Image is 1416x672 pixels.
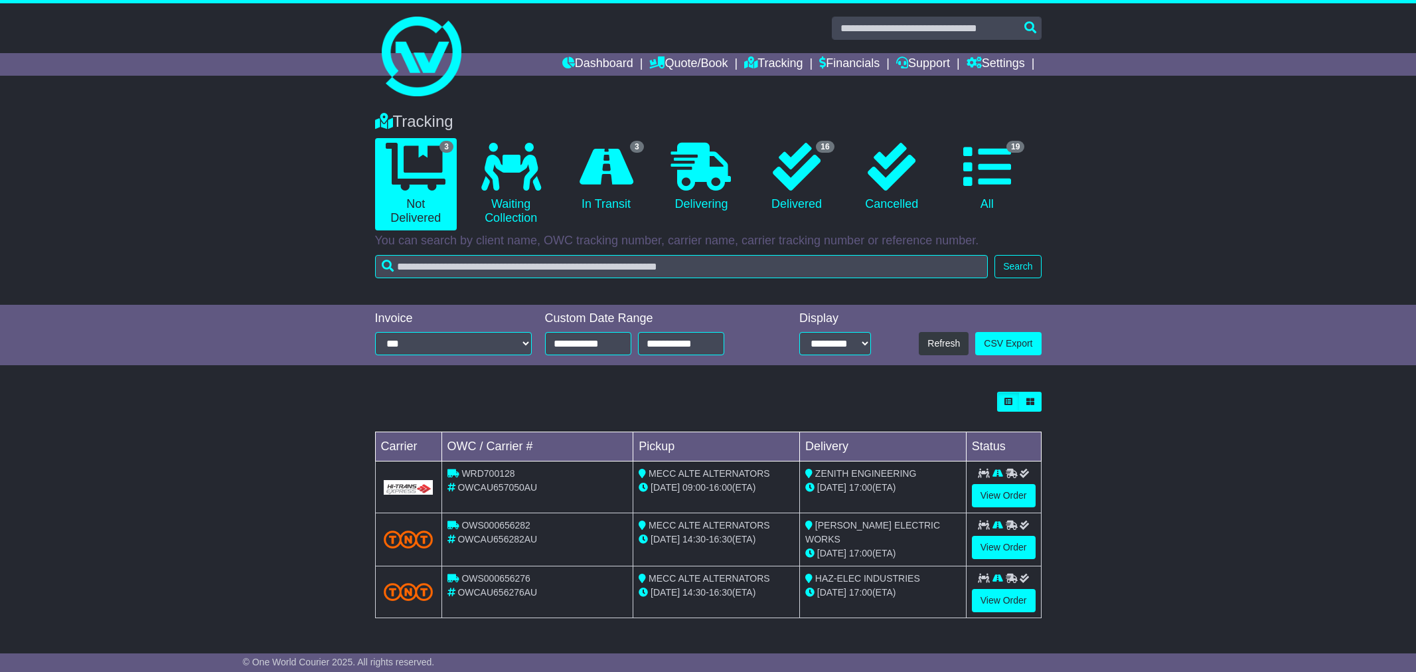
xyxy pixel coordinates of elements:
span: [DATE] [651,482,680,493]
div: (ETA) [805,481,961,495]
span: HAZ-ELEC INDUSTRIES [815,573,920,584]
a: 3 Not Delivered [375,138,457,230]
span: [PERSON_NAME] ELECTRIC WORKS [805,520,940,545]
div: (ETA) [805,586,961,600]
span: 16:30 [709,587,732,598]
span: [DATE] [651,587,680,598]
button: Search [994,255,1041,278]
td: Carrier [375,432,441,462]
a: CSV Export [975,332,1041,355]
div: Tracking [368,112,1048,131]
a: Cancelled [851,138,933,216]
span: [DATE] [651,534,680,545]
td: OWC / Carrier # [441,432,633,462]
span: OWCAU656276AU [457,587,537,598]
a: Delivering [661,138,742,216]
span: WRD700128 [461,468,514,479]
span: MECC ALTE ALTERNATORS [649,468,770,479]
span: 19 [1006,141,1024,153]
a: View Order [972,484,1036,507]
a: 3 In Transit [565,138,647,216]
a: Tracking [744,53,803,76]
span: OWS000656276 [461,573,530,584]
span: OWCAU657050AU [457,482,537,493]
div: - (ETA) [639,533,794,546]
span: MECC ALTE ALTERNATORS [649,573,770,584]
span: 3 [439,141,453,153]
span: 16:30 [709,534,732,545]
a: View Order [972,589,1036,612]
a: Settings [967,53,1025,76]
div: Display [799,311,871,326]
span: [DATE] [817,482,846,493]
a: Waiting Collection [470,138,552,230]
p: You can search by client name, OWC tracking number, carrier name, carrier tracking number or refe... [375,234,1042,248]
span: ZENITH ENGINEERING [815,468,916,479]
span: 14:30 [682,587,706,598]
td: Pickup [633,432,800,462]
img: TNT_Domestic.png [384,583,433,601]
a: Quote/Book [649,53,728,76]
span: MECC ALTE ALTERNATORS [649,520,770,531]
td: Status [966,432,1041,462]
span: 09:00 [682,482,706,493]
div: (ETA) [805,546,961,560]
span: 16:00 [709,482,732,493]
div: Custom Date Range [545,311,758,326]
a: 19 All [946,138,1028,216]
button: Refresh [919,332,969,355]
span: 17:00 [849,482,872,493]
span: [DATE] [817,587,846,598]
span: OWCAU656282AU [457,534,537,545]
span: 17:00 [849,587,872,598]
img: TNT_Domestic.png [384,531,433,548]
span: 3 [630,141,644,153]
div: - (ETA) [639,586,794,600]
span: 14:30 [682,534,706,545]
span: OWS000656282 [461,520,530,531]
a: 16 Delivered [755,138,837,216]
div: - (ETA) [639,481,794,495]
img: GetCarrierServiceLogo [384,480,433,495]
a: Dashboard [562,53,633,76]
span: [DATE] [817,548,846,558]
a: View Order [972,536,1036,559]
a: Financials [819,53,880,76]
span: © One World Courier 2025. All rights reserved. [243,657,435,667]
div: Invoice [375,311,532,326]
a: Support [896,53,950,76]
span: 17:00 [849,548,872,558]
span: 16 [816,141,834,153]
td: Delivery [799,432,966,462]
